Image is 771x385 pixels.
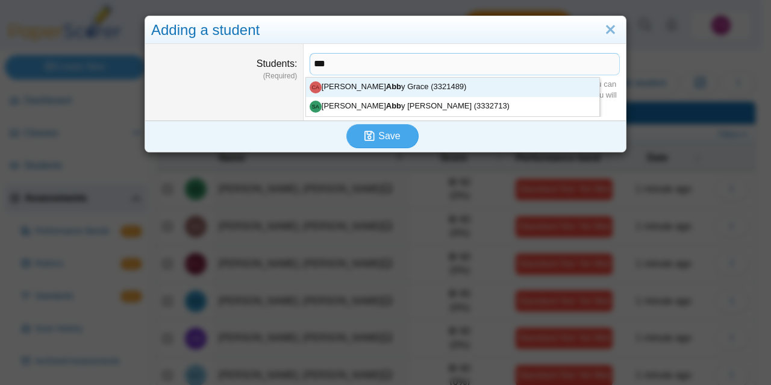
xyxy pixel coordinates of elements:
tags: ​ [310,53,620,75]
div: Adding a student [145,16,626,45]
strong: Abb [386,82,401,91]
div: [PERSON_NAME] y [PERSON_NAME] (3332713) [306,97,599,116]
dfn: (Required) [151,71,297,81]
span: Cunningham Abby Grace [312,85,320,90]
label: Students [257,58,298,69]
button: Save [346,124,419,148]
a: Close [601,20,620,40]
span: Save [378,131,400,141]
strong: Abb [386,101,401,110]
div: [PERSON_NAME] y Grace (3321489) [306,78,599,97]
span: Shultz Abby Noelle [312,104,319,110]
